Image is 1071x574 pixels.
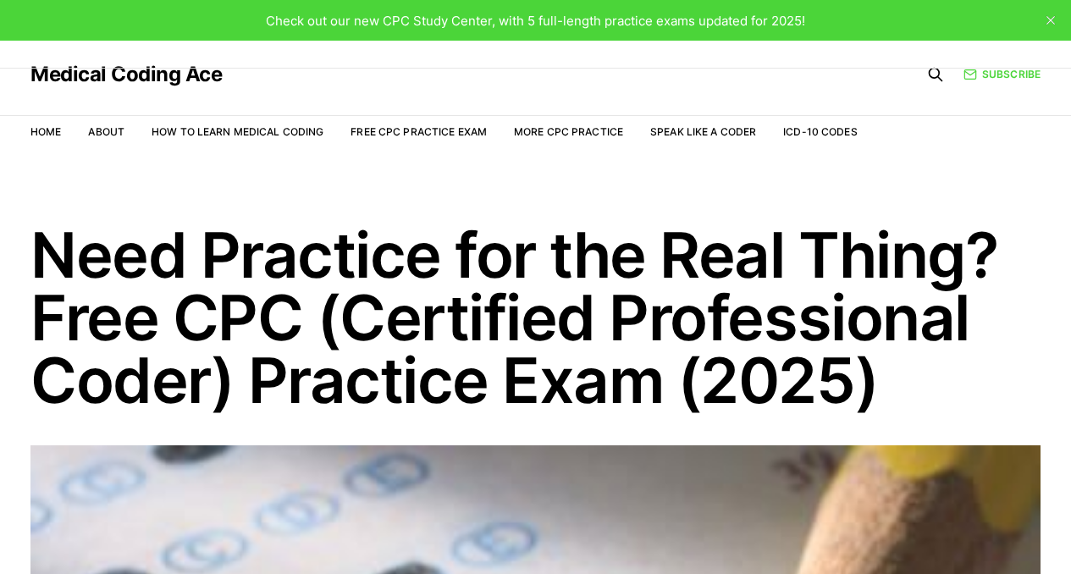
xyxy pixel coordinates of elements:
a: How to Learn Medical Coding [152,125,323,138]
button: close [1037,7,1064,34]
a: Subscribe [963,66,1041,82]
iframe: portal-trigger [790,491,1071,574]
a: Speak Like a Coder [650,125,756,138]
a: About [88,125,124,138]
a: Medical Coding Ace [30,64,222,85]
h1: Need Practice for the Real Thing? Free CPC (Certified Professional Coder) Practice Exam (2025) [30,224,1041,411]
a: More CPC Practice [514,125,623,138]
a: Free CPC Practice Exam [351,125,487,138]
a: Home [30,125,61,138]
span: Check out our new CPC Study Center, with 5 full-length practice exams updated for 2025! [266,13,805,29]
a: ICD-10 Codes [783,125,857,138]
